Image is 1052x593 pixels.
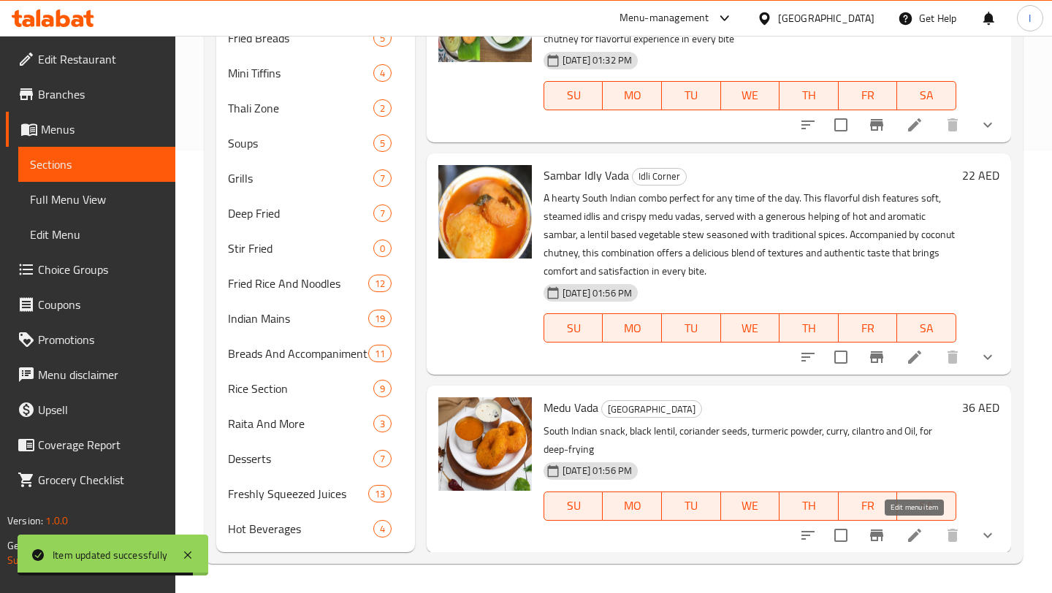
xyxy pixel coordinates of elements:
[368,275,392,292] div: items
[780,81,839,110] button: TH
[544,81,603,110] button: SU
[228,415,373,432] div: Raita And More
[859,340,894,375] button: Branch-specific-item
[859,107,894,142] button: Branch-specific-item
[778,10,874,26] div: [GEOGRAPHIC_DATA]
[228,204,373,222] span: Deep Fried
[550,495,597,516] span: SU
[727,318,774,339] span: WE
[970,107,1005,142] button: show more
[550,318,597,339] span: SU
[897,491,956,521] button: SA
[228,134,373,152] span: Soups
[6,252,175,287] a: Choice Groups
[6,287,175,322] a: Coupons
[374,102,391,115] span: 2
[6,112,175,147] a: Menus
[216,56,415,91] div: Mini Tiffins4
[906,348,923,366] a: Edit menu item
[845,495,892,516] span: FR
[7,511,43,530] span: Version:
[609,495,656,516] span: MO
[6,322,175,357] a: Promotions
[373,380,392,397] div: items
[374,417,391,431] span: 3
[979,527,996,544] svg: Show Choices
[826,342,856,372] span: Select to update
[780,313,839,343] button: TH
[45,511,68,530] span: 1.0.0
[373,520,392,537] div: items
[897,313,956,343] button: SA
[373,64,392,82] div: items
[228,380,373,397] div: Rice Section
[544,189,956,280] p: A hearty South Indian combo perfect for any time of the day. This flavorful dish features soft, s...
[228,485,368,502] span: Freshly Squeezed Juices
[662,313,721,343] button: TU
[228,29,373,47] span: Fried Breads
[6,462,175,497] a: Grocery Checklist
[228,275,368,292] span: Fried Rice And Noodles
[6,357,175,392] a: Menu disclaimer
[228,240,373,257] span: Stir Fried
[216,161,415,196] div: Grills7
[633,168,686,185] span: Idli Corner
[438,165,532,259] img: Sambar Idly Vada
[790,518,826,553] button: sort-choices
[228,345,368,362] div: Breads And Accompaniments
[544,313,603,343] button: SU
[38,50,164,68] span: Edit Restaurant
[369,277,391,291] span: 12
[30,191,164,208] span: Full Menu View
[216,196,415,231] div: Deep Fried7
[826,520,856,551] span: Select to update
[38,471,164,489] span: Grocery Checklist
[727,85,774,106] span: WE
[38,366,164,383] span: Menu disclaimer
[216,20,415,56] div: Fried Breads5
[216,441,415,476] div: Desserts7
[845,85,892,106] span: FR
[721,81,780,110] button: WE
[53,547,167,563] div: Item updated successfully
[228,169,373,187] div: Grills
[721,491,780,521] button: WE
[903,495,950,516] span: SA
[30,156,164,173] span: Sections
[609,85,656,106] span: MO
[662,81,721,110] button: TU
[228,310,368,327] span: Indian Mains
[38,85,164,103] span: Branches
[216,511,415,546] div: Hot Beverages4
[228,450,373,467] span: Desserts
[228,520,373,537] span: Hot Beverages
[6,42,175,77] a: Edit Restaurant
[374,31,391,45] span: 5
[620,9,709,27] div: Menu-management
[18,147,175,182] a: Sections
[6,392,175,427] a: Upsell
[438,397,532,491] img: Medu Vada
[544,491,603,521] button: SU
[6,77,175,112] a: Branches
[368,485,392,502] div: items
[859,518,894,553] button: Branch-specific-item
[216,301,415,336] div: Indian Mains19
[780,491,839,521] button: TH
[374,207,391,221] span: 7
[962,397,999,418] h6: 36 AED
[979,116,996,134] svg: Show Choices
[374,242,391,256] span: 0
[18,217,175,252] a: Edit Menu
[662,491,721,521] button: TU
[373,450,392,467] div: items
[903,318,950,339] span: SA
[373,134,392,152] div: items
[38,401,164,418] span: Upsell
[826,110,856,140] span: Select to update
